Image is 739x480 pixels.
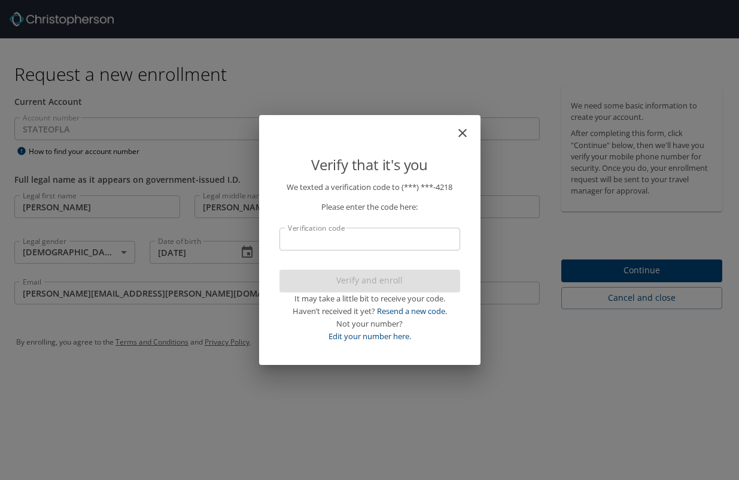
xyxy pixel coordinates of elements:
div: Not your number? [279,318,460,330]
div: Haven’t received it yet? [279,305,460,318]
p: Please enter the code here: [279,201,460,213]
a: Edit your number here. [329,331,411,342]
p: We texted a verification code to (***) ***- 4218 [279,181,460,194]
p: Verify that it's you [279,153,460,176]
button: close [461,120,476,134]
div: It may take a little bit to receive your code. [279,292,460,305]
a: Resend a new code. [377,306,447,316]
